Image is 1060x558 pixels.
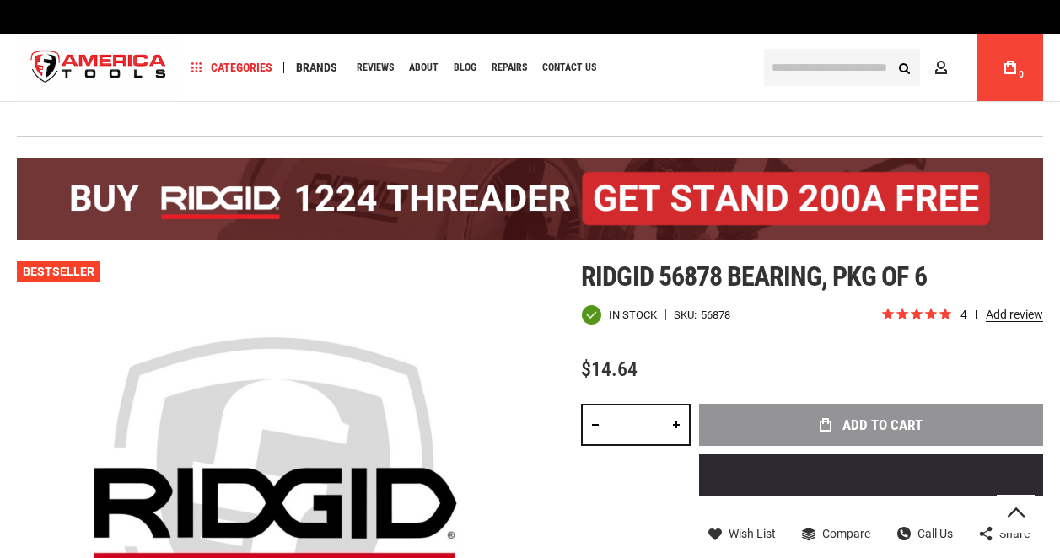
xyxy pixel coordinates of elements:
div: 56878 [701,309,730,320]
span: Blog [454,62,476,72]
a: Call Us [897,526,953,541]
span: Reviews [357,62,394,72]
img: America Tools [17,36,180,99]
a: Brands [288,56,345,79]
span: 4 reviews [960,308,1043,321]
a: Repairs [484,56,535,79]
span: Categories [191,62,272,73]
span: Contact Us [542,62,596,72]
a: Contact Us [535,56,604,79]
a: Reviews [349,56,401,79]
span: Rated 5.0 out of 5 stars 4 reviews [880,306,1043,325]
span: reviews [976,310,977,319]
span: 0 [1019,70,1024,79]
span: Brands [296,62,337,73]
a: Compare [802,526,870,541]
a: Blog [446,56,484,79]
strong: SKU [674,309,701,320]
button: Search [888,51,920,83]
span: In stock [609,309,657,320]
a: 0 [994,34,1026,101]
span: Compare [822,528,870,539]
span: Wish List [729,528,776,539]
a: Categories [184,56,280,79]
span: Call Us [917,528,953,539]
img: BOGO: Buy the RIDGID® 1224 Threader (26092), get the 92467 200A Stand FREE! [17,158,1043,240]
a: Wish List [708,526,776,541]
a: About [401,56,446,79]
span: About [409,62,439,72]
span: $14.64 [581,357,638,381]
a: store logo [17,36,180,99]
span: Repairs [492,62,527,72]
div: Availability [581,304,657,325]
span: Ridgid 56878 bearing, pkg of 6 [581,260,926,292]
span: Share [999,528,1030,539]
